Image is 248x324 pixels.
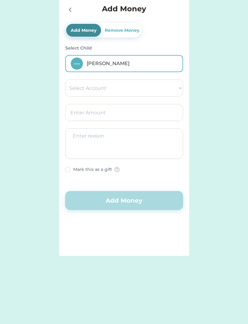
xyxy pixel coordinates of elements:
[65,104,183,121] input: Enter Amount
[103,27,141,34] div: Remove Money
[70,27,98,34] div: Add Money
[65,191,183,210] button: Add Money
[65,45,183,51] div: Select Child
[115,167,119,172] img: Group%2026910.png
[87,60,178,67] div: [PERSON_NAME]
[102,3,146,14] h4: Add Money
[73,166,112,173] div: Mark this as a gift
